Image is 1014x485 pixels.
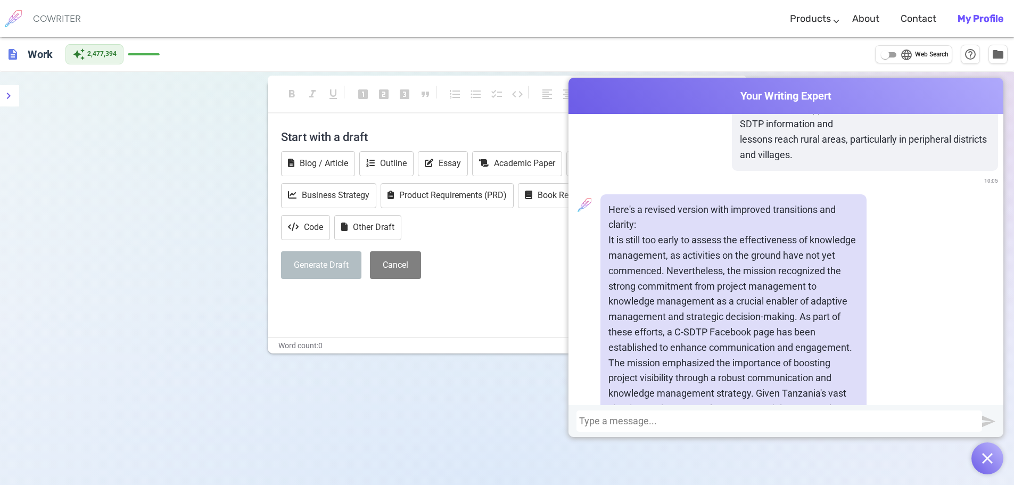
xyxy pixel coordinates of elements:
[33,14,81,23] h6: COWRITER
[281,151,355,176] button: Blog / Article
[357,88,369,101] span: looks_one
[541,88,554,101] span: format_align_left
[992,48,1004,61] span: folder
[982,415,995,428] img: Send
[449,88,461,101] span: format_list_numbered
[306,88,319,101] span: format_italic
[419,88,432,101] span: format_quote
[568,88,1003,104] span: Your Writing Expert
[984,174,998,189] span: 10:05
[268,338,747,354] div: Word count: 0
[281,251,361,280] button: Generate Draft
[574,194,595,216] img: profile
[285,88,298,101] span: format_bold
[87,49,117,60] span: 2,477,394
[334,215,401,240] button: Other Draft
[958,13,1003,24] b: My Profile
[566,151,673,176] button: Marketing Campaign
[6,48,19,61] span: description
[790,3,831,35] a: Products
[518,183,590,208] button: Book Report
[23,44,57,65] h6: Click to edit title
[608,202,859,233] p: Here's a revised version with improved transitions and clarity:
[900,48,913,61] span: language
[281,124,733,150] h4: Start with a draft
[472,151,562,176] button: Academic Paper
[852,3,879,35] a: About
[359,151,414,176] button: Outline
[562,88,574,101] span: format_align_center
[398,88,411,101] span: looks_3
[327,88,340,101] span: format_underlined
[418,151,468,176] button: Essay
[381,183,514,208] button: Product Requirements (PRD)
[964,48,977,61] span: help_outline
[915,50,949,60] span: Web Search
[982,453,993,464] img: Open chat
[377,88,390,101] span: looks_two
[511,88,524,101] span: code
[608,233,859,447] p: It is still too early to assess the effectiveness of knowledge management, as activities on the g...
[988,45,1008,64] button: Manage Documents
[370,251,421,280] button: Cancel
[72,48,85,61] span: auto_awesome
[281,183,376,208] button: Business Strategy
[490,88,503,101] span: checklist
[958,3,1003,35] a: My Profile
[901,3,936,35] a: Contact
[469,88,482,101] span: format_list_bulleted
[961,45,980,64] button: Help & Shortcuts
[281,215,330,240] button: Code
